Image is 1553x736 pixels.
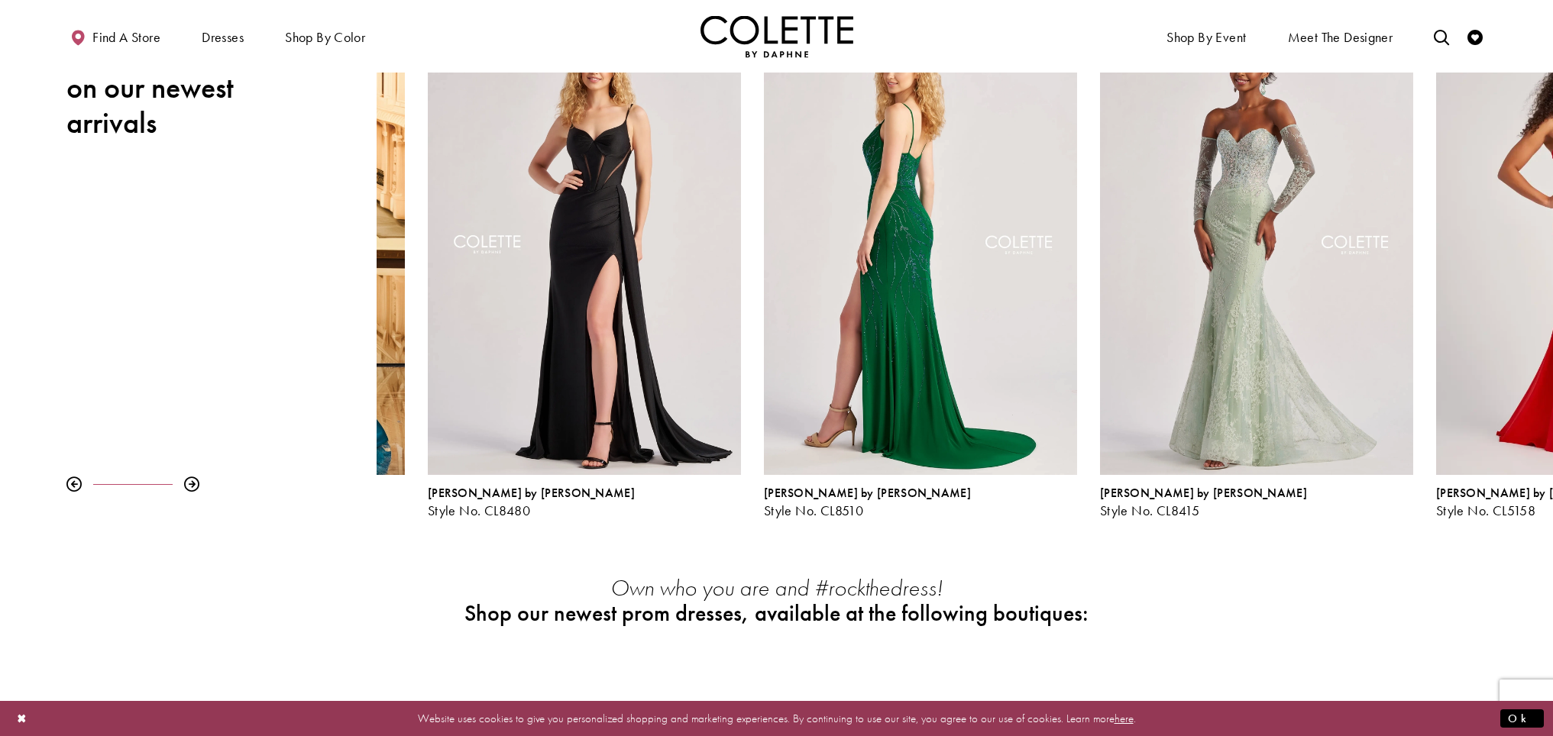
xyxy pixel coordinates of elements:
[1500,709,1544,728] button: Submit Dialog
[66,699,1487,719] h3: Results near [GEOGRAPHIC_DATA], [GEOGRAPHIC_DATA], [GEOGRAPHIC_DATA]
[198,15,248,57] span: Dresses
[1100,486,1413,518] div: Colette by Daphne Style No. CL8415
[752,8,1089,530] div: Colette by Daphne Style No. CL8510
[1284,15,1397,57] a: Meet the designer
[1436,502,1535,519] span: Style No. CL5158
[9,705,35,731] button: Close Dialog
[1089,8,1425,530] div: Colette by Daphne Style No. CL8415
[66,35,265,140] h2: Feast your eyes on our newest arrivals
[202,30,244,45] span: Dresses
[66,15,164,57] a: Find a store
[416,8,752,530] div: Colette by Daphne Style No. CL8480
[764,20,1077,475] a: Visit Colette by Daphne Style No. CL8510 Page
[1430,15,1453,57] a: Toggle search
[1100,502,1199,519] span: Style No. CL8415
[1100,485,1307,501] span: [PERSON_NAME] by [PERSON_NAME]
[92,30,160,45] span: Find a store
[700,15,853,57] a: Visit Home Page
[110,708,1443,728] p: Website uses cookies to give you personalized shopping and marketing experiences. By continuing t...
[764,502,863,519] span: Style No. CL8510
[764,485,971,501] span: [PERSON_NAME] by [PERSON_NAME]
[700,15,853,57] img: Colette by Daphne
[428,20,741,475] a: Visit Colette by Daphne Style No. CL8480 Page
[428,502,530,519] span: Style No. CL8480
[1288,30,1393,45] span: Meet the designer
[764,486,1077,518] div: Colette by Daphne Style No. CL8510
[428,486,741,518] div: Colette by Daphne Style No. CL8480
[281,15,369,57] span: Shop by color
[1464,15,1487,57] a: Check Wishlist
[1100,20,1413,475] a: Visit Colette by Daphne Style No. CL8415 Page
[452,601,1102,626] h2: Shop our newest prom dresses, available at the following boutiques:
[610,573,943,602] em: Own who you are and #rockthedress!
[1115,710,1134,725] a: here
[428,485,635,501] span: [PERSON_NAME] by [PERSON_NAME]
[285,30,365,45] span: Shop by color
[1163,15,1250,57] span: Shop By Event
[1166,30,1246,45] span: Shop By Event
